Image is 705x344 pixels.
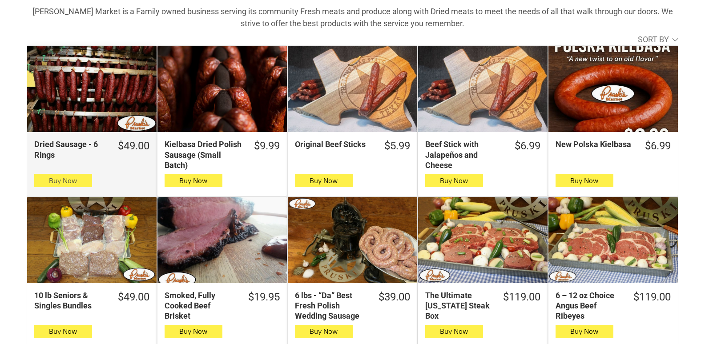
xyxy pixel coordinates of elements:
div: $6.99 [515,139,540,153]
a: $5.99Original Beef Sticks [288,139,417,153]
button: Buy Now [556,325,613,338]
a: Kielbasa Dried Polish Sausage (Small Batch) [157,46,287,132]
div: The Ultimate [US_STATE] Steak Box [425,290,491,321]
button: Buy Now [295,325,353,338]
span: Buy Now [440,176,468,185]
a: Beef Stick with Jalapeños and Cheese [418,46,548,132]
span: Buy Now [570,176,598,185]
div: New Polska Kielbasa [556,139,633,149]
div: $119.00 [503,290,540,304]
a: Smoked, Fully Cooked Beef Brisket [157,197,287,283]
button: Buy Now [425,174,483,187]
div: Kielbasa Dried Polish Sausage (Small Batch) [165,139,242,170]
a: $19.95Smoked, Fully Cooked Beef Brisket [157,290,287,321]
div: $5.99 [384,139,410,153]
a: The Ultimate Texas Steak Box [418,197,548,283]
a: 6 lbs - “Da” Best Fresh Polish Wedding Sausage [288,197,417,283]
div: $19.95 [248,290,280,304]
button: Buy Now [34,325,92,338]
a: $9.99Kielbasa Dried Polish Sausage (Small Batch) [157,139,287,170]
div: Original Beef Sticks [295,139,373,149]
div: $49.00 [118,139,149,153]
span: Buy Now [179,176,207,185]
a: New Polska Kielbasa [548,46,678,132]
div: Beef Stick with Jalapeños and Cheese [425,139,503,170]
span: Buy Now [570,327,598,336]
a: $119.00The Ultimate [US_STATE] Steak Box [418,290,548,321]
button: Buy Now [425,325,483,338]
div: Smoked, Fully Cooked Beef Brisket [165,290,237,321]
a: Original Beef Sticks [288,46,417,132]
a: 10 lb Seniors &amp; Singles Bundles [27,197,157,283]
span: Buy Now [440,327,468,336]
a: $119.006 – 12 oz Choice Angus Beef Ribeyes [548,290,678,321]
span: Buy Now [310,176,338,185]
div: $39.00 [379,290,410,304]
a: $6.99New Polska Kielbasa [548,139,678,153]
div: $49.00 [118,290,149,304]
button: Buy Now [34,174,92,187]
a: $49.0010 lb Seniors & Singles Bundles [27,290,157,311]
span: Buy Now [49,176,77,185]
button: Buy Now [295,174,353,187]
div: 10 lb Seniors & Singles Bundles [34,290,106,311]
a: 6 – 12 oz Choice Angus Beef Ribeyes [548,197,678,283]
div: 6 – 12 oz Choice Angus Beef Ribeyes [556,290,622,321]
div: 6 lbs - “Da” Best Fresh Polish Wedding Sausage [295,290,367,321]
div: Dried Sausage - 6 Rings [34,139,106,160]
span: Buy Now [179,327,207,336]
button: Buy Now [556,174,613,187]
button: Buy Now [165,174,222,187]
span: Buy Now [310,327,338,336]
a: $49.00Dried Sausage - 6 Rings [27,139,157,160]
a: Dried Sausage - 6 Rings [27,46,157,132]
a: $39.006 lbs - “Da” Best Fresh Polish Wedding Sausage [288,290,417,321]
button: Buy Now [165,325,222,338]
span: Buy Now [49,327,77,336]
div: $9.99 [254,139,280,153]
div: $119.00 [633,290,671,304]
div: $6.99 [645,139,671,153]
strong: [PERSON_NAME] Market is a Family owned business serving its community Fresh meats and produce alo... [32,7,673,28]
a: $6.99Beef Stick with Jalapeños and Cheese [418,139,548,170]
